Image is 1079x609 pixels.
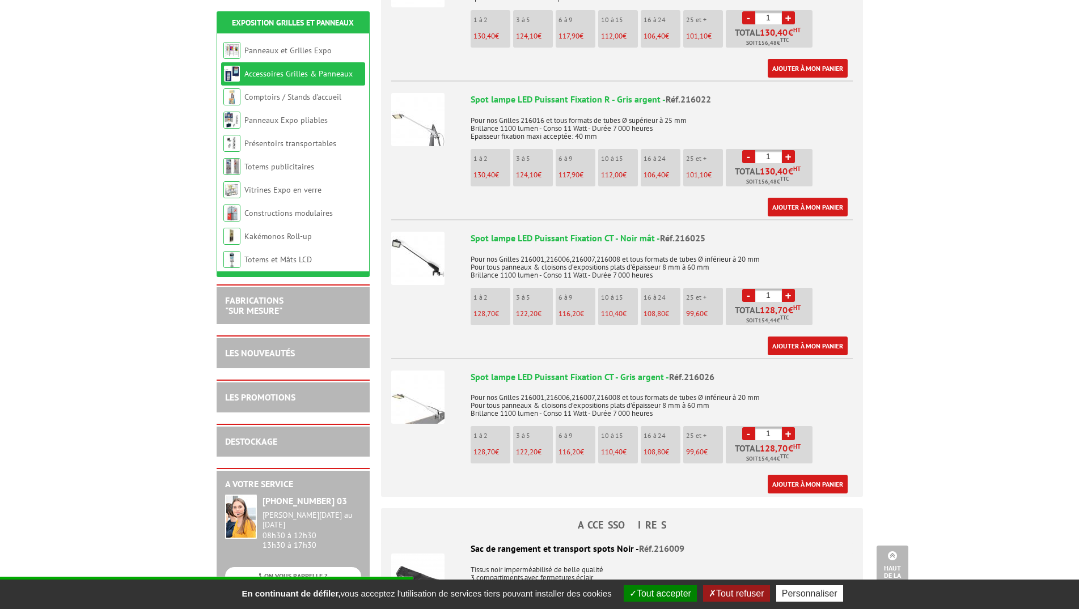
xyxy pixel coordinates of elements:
img: Accessoires Grilles & Panneaux [223,65,240,82]
a: Panneaux Expo pliables [244,115,328,125]
p: Pour nos Grilles 216001,216006,216007,216008 et tous formats de tubes Ø inférieur à 20 mm Pour to... [471,248,853,279]
p: € [516,310,553,318]
p: 6 à 9 [558,432,595,440]
span: 128,70 [473,309,495,318]
p: 3 à 5 [516,16,553,24]
span: € [788,305,793,314]
p: € [601,448,638,456]
span: 99,60 [686,447,704,457]
p: 10 à 15 [601,155,638,163]
button: Tout accepter [624,585,697,602]
p: 3 à 5 [516,155,553,163]
img: Sac de rangement et transport spots Noir [391,553,445,607]
p: € [516,171,553,179]
p: € [516,32,553,40]
p: 16 à 24 [644,155,680,163]
sup: HT [793,26,801,34]
p: 10 à 15 [601,432,638,440]
p: € [601,32,638,40]
span: Soit € [746,316,789,325]
img: Spot lampe LED Puissant Fixation CT - Gris argent [391,370,445,424]
span: € [788,167,793,176]
p: 25 et + [686,16,723,24]
a: - [742,427,755,440]
p: Tissus noir imperméabilisé de belle qualité 3 compartiments avec fermetures éclair Ouverture sur ... [391,558,853,598]
span: Soit € [746,454,789,463]
div: Sac de rangement et transport spots Noir - [391,542,853,555]
img: Totems et Mâts LCD [223,251,240,268]
sup: HT [793,165,801,173]
a: Ajouter à mon panier [768,59,848,78]
p: 1 à 2 [473,293,510,301]
span: 128,70 [760,305,788,314]
a: Constructions modulaires [244,208,333,218]
a: DESTOCKAGE [225,436,277,447]
p: 25 et + [686,432,723,440]
span: 116,20 [558,309,580,318]
span: 116,20 [558,447,580,457]
span: Réf.216025 [660,232,705,244]
p: € [686,310,723,318]
img: Kakémonos Roll-up [223,228,240,245]
span: vous acceptez l'utilisation de services tiers pouvant installer des cookies [236,589,617,598]
span: 122,20 [516,447,538,457]
p: 6 à 9 [558,155,595,163]
p: 10 à 15 [601,16,638,24]
img: Spot lampe LED Puissant Fixation R - Gris argent [391,93,445,146]
span: 130,40 [760,28,788,37]
p: € [686,448,723,456]
span: 117,90 [558,31,579,41]
a: ON VOUS RAPPELLE ? [225,567,361,585]
span: Réf.216026 [669,371,714,382]
a: Totems et Mâts LCD [244,254,312,265]
span: 156,48 [758,177,777,186]
img: Vitrines Expo en verre [223,181,240,198]
a: Totems publicitaires [244,161,314,172]
a: FABRICATIONS"Sur Mesure" [225,295,283,316]
p: € [644,32,680,40]
span: 130,40 [473,31,495,41]
span: 99,60 [686,309,704,318]
h2: A votre service [225,479,361,489]
p: Total [729,167,813,186]
a: LES NOUVEAUTÉS [225,347,295,359]
a: + [782,150,795,163]
button: Tout refuser [703,585,769,602]
p: 3 à 5 [516,432,553,440]
p: 1 à 2 [473,432,510,440]
div: Spot lampe LED Puissant Fixation CT - Gris argent - [471,370,853,384]
a: - [742,289,755,302]
h4: ACCESSOIRES [381,519,863,531]
span: 101,10 [686,170,708,180]
a: + [782,11,795,24]
p: Pour nos Grilles 216016 et tous formats de tubes Ø supérieur à 25 mm Brillance 1100 lumen - Conso... [471,109,853,140]
p: Pour nos Grilles 216001,216006,216007,216008 et tous formats de tubes Ø inférieur à 20 mm Pour to... [471,386,853,418]
a: - [742,150,755,163]
span: 156,48 [758,39,777,48]
p: € [644,310,680,318]
img: Présentoirs transportables [223,135,240,152]
span: 106,40 [644,170,665,180]
p: € [644,448,680,456]
a: Vitrines Expo en verre [244,185,321,195]
div: Spot lampe LED Puissant Fixation CT - Noir mât - [471,232,853,245]
span: Réf.216022 [666,93,711,105]
span: Soit € [746,39,789,48]
a: - [742,11,755,24]
div: [PERSON_NAME][DATE] au [DATE] [263,510,361,530]
img: Panneaux Expo pliables [223,112,240,129]
p: 16 à 24 [644,432,680,440]
p: € [473,448,510,456]
p: 10 à 15 [601,293,638,301]
img: Panneaux et Grilles Expo [223,42,240,59]
a: Kakémonos Roll-up [244,231,312,241]
button: Personnaliser (fenêtre modale) [776,585,843,602]
a: Ajouter à mon panier [768,337,848,355]
a: Accessoires Grilles & Panneaux [244,69,353,79]
span: 130,40 [473,170,495,180]
p: Total [729,28,813,48]
p: € [686,171,723,179]
strong: En continuant de défiler, [242,589,340,598]
p: 3 à 5 [516,293,553,301]
a: Exposition Grilles et Panneaux [232,18,354,28]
